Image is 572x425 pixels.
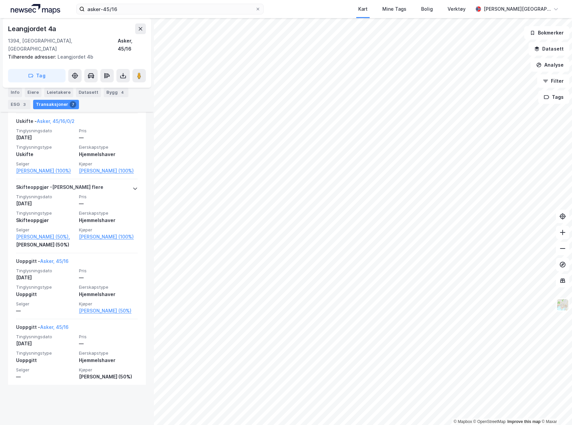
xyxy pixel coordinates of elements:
[448,5,466,13] div: Verktøy
[16,257,69,268] div: Uoppgitt -
[119,89,126,96] div: 4
[79,367,138,373] span: Kjøper
[16,117,75,128] div: Uskifte -
[16,144,75,150] span: Tinglysningstype
[16,167,75,175] a: [PERSON_NAME] (100%)
[118,37,146,53] div: Asker, 45/16
[79,161,138,167] span: Kjøper
[79,134,138,142] div: —
[79,350,138,356] span: Eierskapstype
[79,144,138,150] span: Eierskapstype
[16,274,75,282] div: [DATE]
[79,373,138,381] div: [PERSON_NAME] (50%)
[40,258,69,264] a: Asker, 45/16
[79,356,138,364] div: Hjemmelshaver
[16,194,75,200] span: Tinglysningsdato
[16,200,75,208] div: [DATE]
[421,5,433,13] div: Bolig
[8,23,58,34] div: Leangjordet 4a
[16,301,75,307] span: Selger
[531,58,569,72] button: Analyse
[8,69,66,82] button: Tag
[16,227,75,233] span: Selger
[358,5,368,13] div: Kart
[79,290,138,298] div: Hjemmelshaver
[44,88,73,97] div: Leietakere
[16,134,75,142] div: [DATE]
[16,161,75,167] span: Selger
[529,42,569,56] button: Datasett
[8,100,30,109] div: ESG
[104,88,128,97] div: Bygg
[16,356,75,364] div: Uoppgitt
[16,367,75,373] span: Selger
[484,5,551,13] div: [PERSON_NAME][GEOGRAPHIC_DATA]
[85,4,255,14] input: Søk på adresse, matrikkel, gårdeiere, leietakere eller personer
[16,183,103,194] div: Skifteoppgjør - [PERSON_NAME] flere
[16,233,75,241] a: [PERSON_NAME] (50%),
[25,88,41,97] div: Eiere
[16,210,75,216] span: Tinglysningstype
[539,393,572,425] iframe: Chat Widget
[79,301,138,307] span: Kjøper
[79,210,138,216] span: Eierskapstype
[556,298,569,311] img: Z
[8,54,58,60] span: Tilhørende adresser:
[538,90,569,104] button: Tags
[16,150,75,158] div: Uskifte
[16,307,75,315] div: —
[8,37,118,53] div: 1394, [GEOGRAPHIC_DATA], [GEOGRAPHIC_DATA]
[454,419,472,424] a: Mapbox
[382,5,406,13] div: Mine Tags
[507,419,541,424] a: Improve this map
[16,350,75,356] span: Tinglysningstype
[16,128,75,134] span: Tinglysningsdato
[79,268,138,274] span: Pris
[8,88,22,97] div: Info
[537,74,569,88] button: Filter
[79,216,138,224] div: Hjemmelshaver
[539,393,572,425] div: Kontrollprogram for chat
[8,53,140,61] div: Leangjordet 4b
[79,334,138,340] span: Pris
[79,284,138,290] span: Eierskapstype
[16,290,75,298] div: Uoppgitt
[16,284,75,290] span: Tinglysningstype
[16,268,75,274] span: Tinglysningsdato
[79,167,138,175] a: [PERSON_NAME] (100%)
[37,118,75,124] a: Asker, 45/16/0/2
[11,4,60,14] img: logo.a4113a55bc3d86da70a041830d287a7e.svg
[79,307,138,315] a: [PERSON_NAME] (50%)
[79,274,138,282] div: —
[21,101,28,108] div: 3
[40,324,69,330] a: Asker, 45/16
[79,194,138,200] span: Pris
[16,334,75,340] span: Tinglysningsdato
[79,233,138,241] a: [PERSON_NAME] (100%)
[79,200,138,208] div: —
[16,323,69,334] div: Uoppgitt -
[16,373,75,381] div: —
[33,100,79,109] div: Transaksjoner
[79,150,138,158] div: Hjemmelshaver
[16,340,75,348] div: [DATE]
[79,128,138,134] span: Pris
[16,216,75,224] div: Skifteoppgjør
[473,419,506,424] a: OpenStreetMap
[79,227,138,233] span: Kjøper
[524,26,569,40] button: Bokmerker
[79,340,138,348] div: —
[70,101,76,108] div: 7
[16,241,75,249] div: [PERSON_NAME] (50%)
[76,88,101,97] div: Datasett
